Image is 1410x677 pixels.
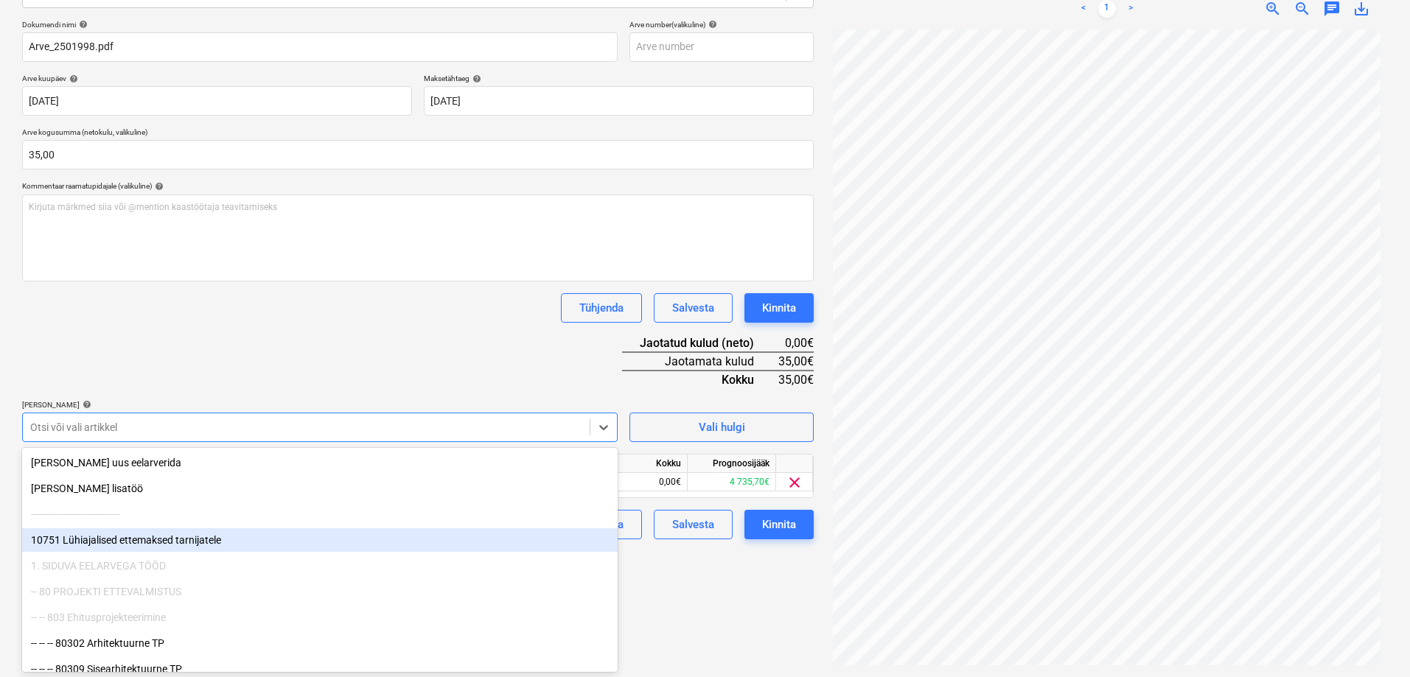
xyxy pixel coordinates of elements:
[22,181,814,191] div: Kommentaar raamatupidajale (valikuline)
[152,182,164,191] span: help
[688,473,776,491] div: 4 735,70€
[672,515,714,534] div: Salvesta
[778,352,814,371] div: 35,00€
[22,554,618,578] div: 1. SIDUVA EELARVEGA TÖÖD
[599,455,688,473] div: Kokku
[672,298,714,318] div: Salvesta
[762,515,796,534] div: Kinnita
[80,400,91,409] span: help
[22,20,618,29] div: Dokumendi nimi
[629,32,814,62] input: Arve number
[22,528,618,552] div: 10751 Lühiajalised ettemaksed tarnijatele
[22,127,814,140] p: Arve kogusumma (netokulu, valikuline)
[22,580,618,603] div: -- 80 PROJEKTI ETTEVALMISTUS
[22,74,412,83] div: Arve kuupäev
[22,606,618,629] div: -- -- 803 Ehitusprojekteerimine
[22,477,618,500] div: [PERSON_NAME] lisatöö
[622,334,777,352] div: Jaotatud kulud (neto)
[22,502,618,526] div: ------------------------------
[762,298,796,318] div: Kinnita
[424,74,814,83] div: Maksetähtaeg
[629,413,814,442] button: Vali hulgi
[22,86,412,116] input: Arve kuupäeva pole määratud.
[1336,606,1410,677] iframe: Chat Widget
[744,510,814,539] button: Kinnita
[778,371,814,388] div: 35,00€
[22,451,618,474] div: [PERSON_NAME] uus eelarverida
[622,352,777,371] div: Jaotamata kulud
[424,86,814,116] input: Tähtaega pole määratud
[22,400,618,410] div: [PERSON_NAME]
[629,20,814,29] div: Arve number (valikuline)
[599,473,688,491] div: 0,00€
[654,293,733,323] button: Salvesta
[705,20,717,29] span: help
[744,293,814,323] button: Kinnita
[561,293,642,323] button: Tühjenda
[622,371,777,388] div: Kokku
[22,451,618,474] div: Lisa uus eelarverida
[22,631,618,655] div: -- -- -- 80302 Arhitektuurne TP
[22,477,618,500] div: Lisa uus lisatöö
[688,455,776,473] div: Prognoosijääk
[778,334,814,352] div: 0,00€
[654,510,733,539] button: Salvesta
[76,20,88,29] span: help
[470,74,481,83] span: help
[579,298,624,318] div: Tühjenda
[66,74,78,83] span: help
[699,418,745,437] div: Vali hulgi
[22,140,814,169] input: Arve kogusumma (netokulu, valikuline)
[786,474,803,491] span: clear
[22,32,618,62] input: Dokumendi nimi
